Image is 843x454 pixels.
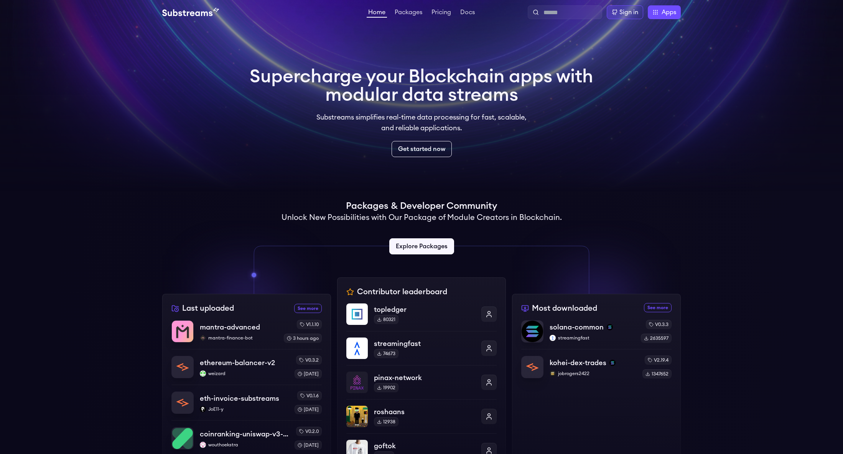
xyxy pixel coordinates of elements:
[522,321,543,342] img: solana-common
[284,334,322,343] div: 3 hours ago
[393,9,424,17] a: Packages
[346,303,497,331] a: topledgertopledger80321
[521,320,672,349] a: solana-commonsolana-commonsolanastreamingfaststreamingfastv0.3.32635597
[550,335,556,341] img: streamingfast
[200,335,278,341] p: mantra-finance-bot
[459,9,476,17] a: Docs
[200,406,288,412] p: JoE11-y
[296,427,322,436] div: v0.2.0
[522,356,543,378] img: kohei-dex-trades
[374,441,475,451] p: goftok
[607,5,643,19] a: Sign in
[550,370,556,377] img: jobrogers2422
[346,372,368,393] img: pinax-network
[162,8,219,17] img: Substream's logo
[641,334,672,343] div: 2635597
[294,304,322,313] a: See more recently uploaded packages
[200,406,206,412] img: JoE11-y
[644,303,672,312] a: See more most downloaded packages
[374,383,398,392] div: 19902
[367,9,387,18] a: Home
[642,369,672,379] div: 1347652
[374,372,475,383] p: pinax-network
[200,322,260,333] p: mantra-advanced
[550,322,604,333] p: solana-common
[295,405,322,414] div: [DATE]
[662,8,676,17] span: Apps
[282,212,562,223] h2: Unlock New Possibilities with Our Package of Module Creators in Blockchain.
[295,369,322,379] div: [DATE]
[346,303,368,325] img: topledger
[389,238,454,254] a: Explore Packages
[374,304,475,315] p: topledger
[200,442,288,448] p: wouthoekstra
[200,393,279,404] p: eth-invoice-substreams
[297,391,322,400] div: v0.1.6
[521,349,672,379] a: kohei-dex-tradeskohei-dex-tradessolanajobrogers2422jobrogers2422v2.19.41347652
[172,428,193,449] img: coinranking-uniswap-v3-forks
[250,67,593,104] h1: Supercharge your Blockchain apps with modular data streams
[645,356,672,365] div: v2.19.4
[171,320,322,349] a: mantra-advancedmantra-advancedmantra-finance-botmantra-finance-botv1.1.103 hours ago
[374,417,398,426] div: 12938
[200,429,288,439] p: coinranking-uniswap-v3-forks
[346,365,497,399] a: pinax-networkpinax-network19902
[200,370,206,377] img: weizard
[346,331,497,365] a: streamingfaststreamingfast74673
[346,200,497,212] h1: Packages & Developer Community
[619,8,638,17] div: Sign in
[374,349,398,358] div: 74673
[311,112,532,133] p: Substreams simplifies real-time data processing for fast, scalable, and reliable applications.
[374,338,475,349] p: streamingfast
[346,338,368,359] img: streamingfast
[609,360,616,366] img: solana
[550,357,606,368] p: kohei-dex-trades
[550,335,635,341] p: streamingfast
[171,385,322,420] a: eth-invoice-substreamseth-invoice-substreamsJoE11-yJoE11-yv0.1.6[DATE]
[200,357,275,368] p: ethereum-balancer-v2
[172,392,193,413] img: eth-invoice-substreams
[297,320,322,329] div: v1.1.10
[646,320,672,329] div: v0.3.3
[200,442,206,448] img: wouthoekstra
[346,406,368,427] img: roshaans
[200,335,206,341] img: mantra-finance-bot
[374,406,475,417] p: roshaans
[172,356,193,378] img: ethereum-balancer-v2
[171,349,322,385] a: ethereum-balancer-v2ethereum-balancer-v2weizardweizardv0.3.2[DATE]
[346,399,497,433] a: roshaansroshaans12938
[295,441,322,450] div: [DATE]
[172,321,193,342] img: mantra-advanced
[392,141,452,157] a: Get started now
[374,315,398,324] div: 80321
[550,370,636,377] p: jobrogers2422
[200,370,288,377] p: weizard
[430,9,453,17] a: Pricing
[296,356,322,365] div: v0.3.2
[607,324,613,330] img: solana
